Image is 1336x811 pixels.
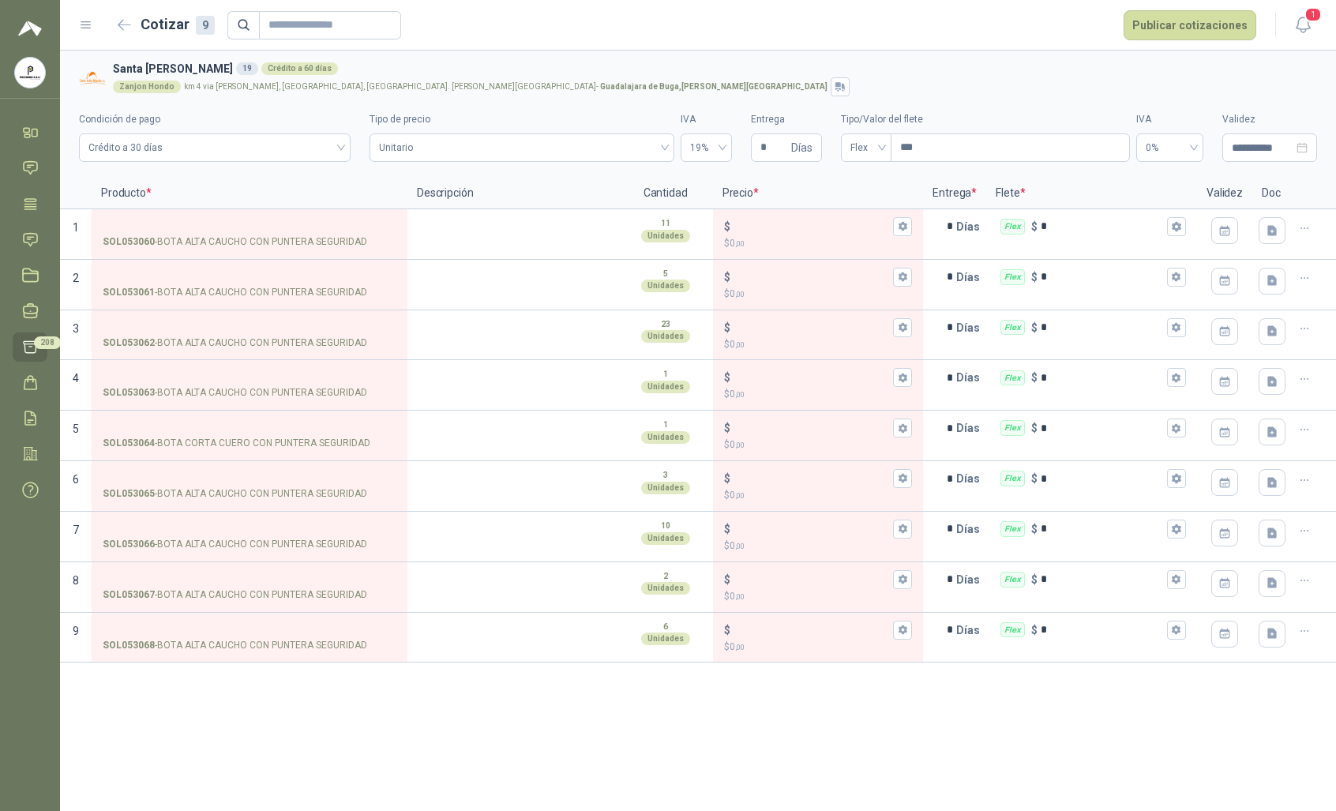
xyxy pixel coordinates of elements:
button: Flex $ [1167,419,1186,437]
span: Crédito a 30 días [88,136,341,160]
div: 9 [196,16,215,35]
p: Días [956,614,986,646]
strong: SOL053062 [103,336,155,351]
p: Cantidad [618,178,713,209]
p: - BOTA ALTA CAUCHO CON PUNTERA SEGURIDAD [103,385,367,400]
div: Unidades [641,381,690,393]
p: $ [724,437,913,452]
p: $ [1031,369,1038,386]
p: $ [1031,218,1038,235]
button: $$0,00 [893,368,912,387]
div: Flex [1000,622,1025,638]
p: 1 [663,419,668,431]
span: 6 [73,473,79,486]
label: Entrega [751,112,822,127]
div: Unidades [641,482,690,494]
span: 7 [73,524,79,536]
div: Unidades [641,633,690,645]
p: $ [724,520,730,538]
p: Producto [92,178,407,209]
input: $$0,00 [734,372,891,384]
p: Días [956,463,986,494]
h3: Santa [PERSON_NAME] [113,60,1311,77]
div: Unidades [641,431,690,444]
div: 19 [236,62,258,75]
p: 10 [661,520,670,532]
p: 3 [663,469,668,482]
input: Flex $ [1041,523,1164,535]
button: $$0,00 [893,419,912,437]
input: SOL053062-BOTA ALTA CAUCHO CON PUNTERA SEGURIDAD [103,322,396,334]
button: Flex $ [1167,469,1186,488]
label: Tipo de precio [370,112,674,127]
strong: SOL053066 [103,537,155,552]
span: Unitario [379,136,665,160]
input: $$0,00 [734,422,891,434]
input: Flex $ [1041,573,1164,585]
span: 0 [730,389,745,400]
p: $ [724,539,913,554]
p: Entrega [923,178,986,209]
button: $$0,00 [893,318,912,337]
p: $ [724,337,913,352]
p: $ [724,589,913,604]
button: Publicar cotizaciones [1124,10,1256,40]
img: Company Logo [15,58,45,88]
p: 2 [663,570,668,583]
p: $ [1031,319,1038,336]
span: 0% [1146,136,1194,160]
div: Unidades [641,230,690,242]
span: 19% [690,136,722,160]
button: 1 [1289,11,1317,39]
p: $ [724,268,730,286]
label: Condición de pago [79,112,351,127]
strong: SOL053064 [103,436,155,451]
p: 5 [663,268,668,280]
p: km 4 via [PERSON_NAME], [GEOGRAPHIC_DATA], [GEOGRAPHIC_DATA]. [PERSON_NAME][GEOGRAPHIC_DATA] - [184,83,827,91]
strong: SOL053063 [103,385,155,400]
button: Flex $ [1167,621,1186,640]
p: - BOTA ALTA CAUCHO CON PUNTERA SEGURIDAD [103,235,367,250]
span: ,00 [735,390,745,399]
p: $ [1031,520,1038,538]
p: $ [724,287,913,302]
span: ,00 [735,340,745,349]
span: ,00 [735,592,745,601]
span: ,00 [735,239,745,248]
input: $$0,00 [734,523,891,535]
input: SOL053061-BOTA ALTA CAUCHO CON PUNTERA SEGURIDAD [103,272,396,283]
p: 23 [661,318,670,331]
p: $ [724,319,730,336]
button: $$0,00 [893,621,912,640]
input: Flex $ [1041,473,1164,485]
button: $$0,00 [893,217,912,236]
p: $ [1031,571,1038,588]
p: $ [1031,419,1038,437]
p: $ [1031,268,1038,286]
h2: Cotizar [141,13,215,36]
p: - BOTA ALTA CAUCHO CON PUNTERA SEGURIDAD [103,537,367,552]
div: Flex [1000,219,1025,235]
input: Flex $ [1041,271,1164,283]
p: $ [724,571,730,588]
p: Descripción [407,178,618,209]
span: ,00 [735,290,745,298]
div: Flex [1000,471,1025,486]
input: SOL053068-BOTA ALTA CAUCHO CON PUNTERA SEGURIDAD [103,625,396,636]
p: 1 [663,368,668,381]
span: 0 [730,288,745,299]
div: Flex [1000,521,1025,537]
p: Doc [1252,178,1292,209]
input: SOL053066-BOTA ALTA CAUCHO CON PUNTERA SEGURIDAD [103,524,396,535]
button: Flex $ [1167,368,1186,387]
strong: Guadalajara de Buga , [PERSON_NAME][GEOGRAPHIC_DATA] [600,82,827,91]
p: $ [724,621,730,639]
img: Company Logo [79,65,107,92]
strong: SOL053060 [103,235,155,250]
strong: SOL053068 [103,638,155,653]
div: Unidades [641,582,690,595]
div: Zanjon Hondo [113,81,181,93]
label: IVA [1136,112,1203,127]
button: $$0,00 [893,268,912,287]
span: 9 [73,625,79,637]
